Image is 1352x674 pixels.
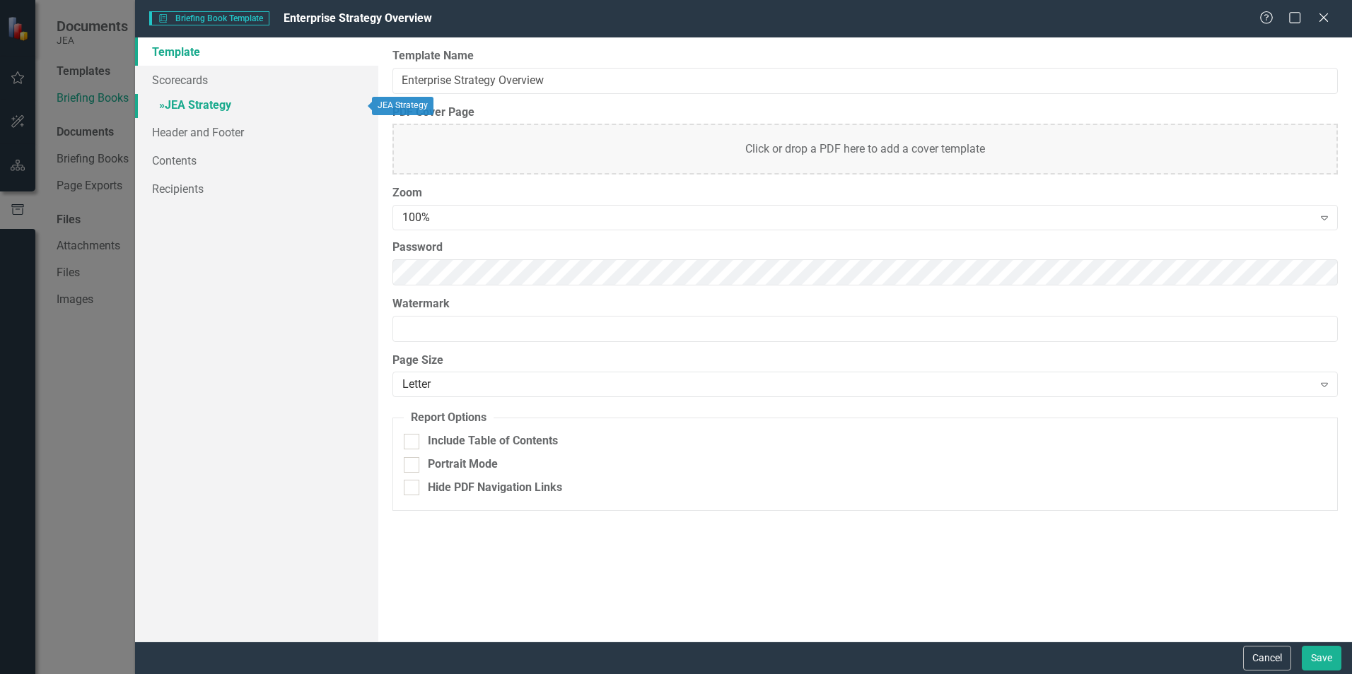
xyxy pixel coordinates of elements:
[149,11,269,25] span: Briefing Book Template
[392,48,1338,64] label: Template Name
[135,66,378,94] a: Scorecards
[135,94,378,119] a: »JEA Strategy
[428,480,562,496] div: Hide PDF Navigation Links
[135,175,378,203] a: Recipients
[135,37,378,66] a: Template
[404,410,494,426] legend: Report Options
[392,240,1338,256] label: Password
[159,98,165,112] span: »
[135,146,378,175] a: Contents
[402,377,1312,393] div: Letter
[1243,646,1291,670] button: Cancel
[402,210,1312,226] div: 100%
[392,105,1338,121] label: PDF Cover Page
[428,456,498,473] div: Portrait Mode
[392,296,1338,312] label: Watermark
[392,124,1338,175] div: Click or drop a PDF here to add a cover template
[428,433,558,449] div: Include Table of Contents
[392,185,1338,201] label: Zoom
[284,11,432,25] span: Enterprise Strategy Overview
[372,97,433,115] div: JEA Strategy
[135,118,378,146] a: Header and Footer
[392,353,1338,369] label: Page Size
[1302,646,1341,670] button: Save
